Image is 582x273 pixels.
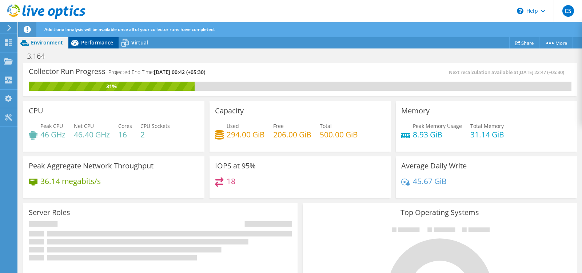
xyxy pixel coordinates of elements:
a: More [539,37,573,48]
span: Performance [81,39,113,46]
a: Share [509,37,539,48]
h3: Capacity [215,107,244,115]
span: Next recalculation available at [449,69,568,75]
span: [DATE] 00:42 (+05:30) [154,69,205,75]
h4: 46 GHz [40,130,65,139]
h3: CPU [29,107,43,115]
span: Peak Memory Usage [413,122,462,129]
h4: 45.67 GiB [413,177,447,185]
span: [DATE] 22:47 (+05:30) [518,69,564,75]
h4: 31.14 GiB [470,130,504,139]
h3: Top Operating Systems [308,208,571,217]
h1: 3.164 [24,52,56,60]
span: Environment [31,39,63,46]
h4: 36.14 megabits/s [40,177,101,185]
h4: 2 [140,130,170,139]
h4: Projected End Time: [108,68,205,76]
h4: 46.40 GHz [74,130,110,139]
span: Cores [118,122,132,129]
span: Virtual [131,39,148,46]
span: Net CPU [74,122,94,129]
h4: 8.93 GiB [413,130,462,139]
h4: 16 [118,130,132,139]
span: CPU Sockets [140,122,170,129]
h4: 294.00 GiB [227,130,265,139]
h3: Average Daily Write [401,162,467,170]
h3: Memory [401,107,430,115]
span: Free [273,122,284,129]
span: Additional analysis will be available once all of your collector runs have completed. [44,26,215,32]
h4: 500.00 GiB [320,130,358,139]
span: Total [320,122,332,129]
div: 31% [29,82,195,90]
span: Total Memory [470,122,504,129]
h4: 18 [227,177,235,185]
svg: \n [517,8,523,14]
span: Used [227,122,239,129]
span: Peak CPU [40,122,63,129]
span: CS [562,5,574,17]
h3: Peak Aggregate Network Throughput [29,162,154,170]
h3: IOPS at 95% [215,162,256,170]
h3: Server Roles [29,208,70,217]
h4: 206.00 GiB [273,130,311,139]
